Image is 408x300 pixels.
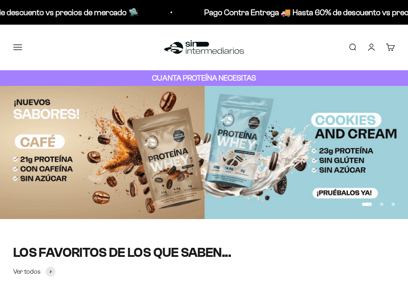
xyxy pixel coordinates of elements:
[152,74,256,82] strong: CUANTA PROTEÍNA NECESITAS
[13,266,55,277] a: Ver todos
[13,266,41,277] span: Ver todos
[13,245,231,260] split-lines: LOS FAVORITOS DE LOS QUE SABEN...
